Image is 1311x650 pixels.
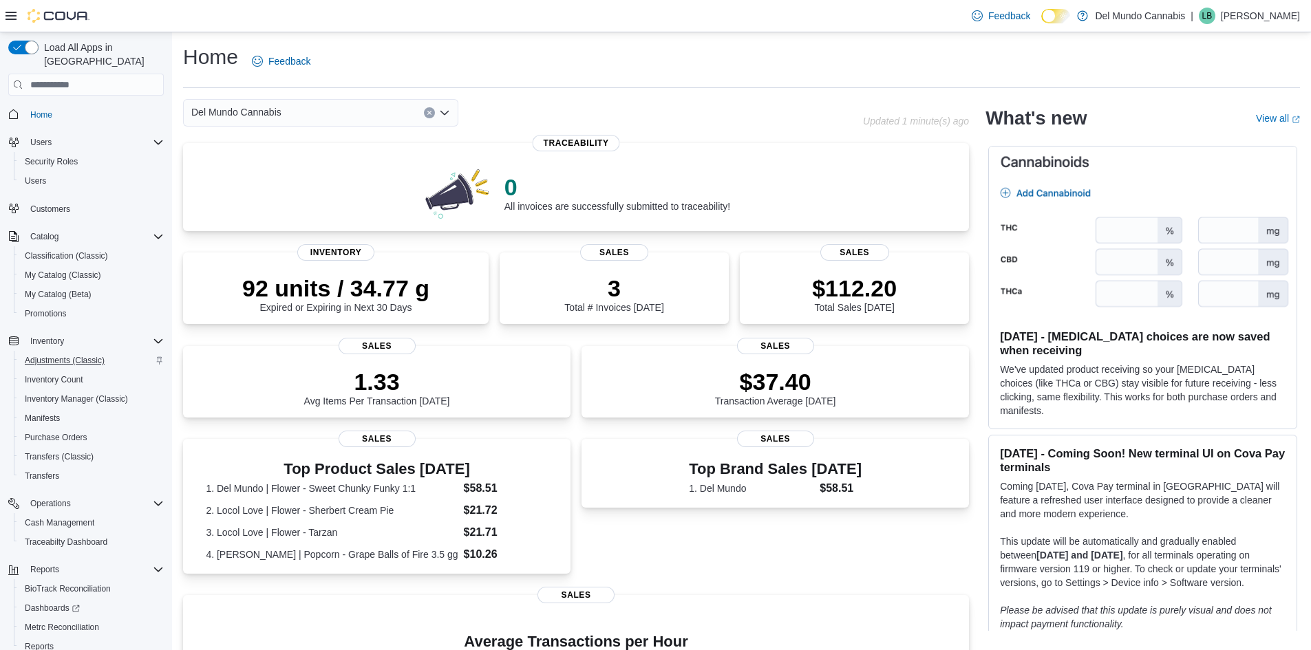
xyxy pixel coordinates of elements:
[3,133,169,152] button: Users
[19,514,164,531] span: Cash Management
[297,244,374,261] span: Inventory
[242,274,429,302] p: 92 units / 34.77 g
[19,371,164,388] span: Inventory Count
[19,534,113,550] a: Traceabilty Dashboard
[39,41,164,68] span: Load All Apps in [GEOGRAPHIC_DATA]
[14,171,169,191] button: Users
[19,352,164,369] span: Adjustments (Classic)
[30,204,70,215] span: Customers
[1041,23,1042,24] span: Dark Mode
[19,619,164,636] span: Metrc Reconciliation
[966,2,1036,30] a: Feedback
[422,165,493,220] img: 0
[1256,113,1300,124] a: View allExternal link
[30,137,52,148] span: Users
[19,468,65,484] a: Transfers
[19,286,97,303] a: My Catalog (Beta)
[19,448,99,465] a: Transfers (Classic)
[19,619,105,636] a: Metrc Reconciliation
[464,480,548,497] dd: $58.51
[812,274,897,313] div: Total Sales [DATE]
[25,107,58,123] a: Home
[246,47,316,75] a: Feedback
[14,532,169,552] button: Traceabilty Dashboard
[985,107,1087,129] h2: What's new
[715,368,836,396] p: $37.40
[30,498,71,509] span: Operations
[988,9,1030,23] span: Feedback
[25,374,83,385] span: Inventory Count
[3,104,169,124] button: Home
[304,368,450,396] p: 1.33
[1036,550,1122,561] strong: [DATE] and [DATE]
[30,336,64,347] span: Inventory
[19,267,107,283] a: My Catalog (Classic)
[19,600,85,616] a: Dashboards
[3,494,169,513] button: Operations
[464,546,548,563] dd: $10.26
[1221,8,1300,24] p: [PERSON_NAME]
[19,173,52,189] a: Users
[533,135,620,151] span: Traceability
[820,480,862,497] dd: $58.51
[25,603,80,614] span: Dashboards
[25,228,164,245] span: Catalog
[25,561,65,578] button: Reports
[183,43,238,71] h1: Home
[25,537,107,548] span: Traceabilty Dashboard
[19,514,100,531] a: Cash Management
[14,246,169,266] button: Classification (Classic)
[339,338,416,354] span: Sales
[3,199,169,219] button: Customers
[537,587,615,603] span: Sales
[206,461,547,477] h3: Top Product Sales [DATE]
[564,274,663,313] div: Total # Invoices [DATE]
[14,409,169,428] button: Manifests
[14,447,169,466] button: Transfers (Classic)
[19,305,164,322] span: Promotions
[19,600,164,616] span: Dashboards
[25,289,92,300] span: My Catalog (Beta)
[25,134,164,151] span: Users
[1000,329,1286,357] h3: [DATE] - [MEDICAL_DATA] choices are now saved when receiving
[19,267,164,283] span: My Catalog (Classic)
[464,502,548,519] dd: $21.72
[19,410,164,426] span: Manifests
[737,431,814,447] span: Sales
[1191,8,1193,24] p: |
[25,583,111,594] span: BioTrack Reconciliation
[689,481,814,495] dt: 1. Del Mundo
[206,548,458,561] dt: 4. [PERSON_NAME] | Popcorn - Grape Balls of Fire 3.5 gg
[14,598,169,618] a: Dashboards
[14,428,169,447] button: Purchase Orders
[439,107,450,118] button: Open list of options
[19,391,164,407] span: Inventory Manager (Classic)
[25,495,164,512] span: Operations
[14,618,169,637] button: Metrc Reconciliation
[19,468,164,484] span: Transfers
[14,351,169,370] button: Adjustments (Classic)
[304,368,450,407] div: Avg Items Per Transaction [DATE]
[25,105,164,122] span: Home
[14,285,169,304] button: My Catalog (Beta)
[25,432,87,443] span: Purchase Orders
[14,579,169,598] button: BioTrack Reconciliation
[1000,479,1286,521] p: Coming [DATE], Cova Pay terminal in [GEOGRAPHIC_DATA] will feature a refreshed user interface des...
[25,333,70,349] button: Inventory
[19,448,164,465] span: Transfers (Classic)
[19,153,164,170] span: Security Roles
[206,481,458,495] dt: 1. Del Mundo | Flower - Sweet Chunky Funky 1:1
[14,466,169,486] button: Transfers
[25,622,99,633] span: Metrc Reconciliation
[28,9,89,23] img: Cova
[30,109,52,120] span: Home
[25,134,57,151] button: Users
[25,495,76,512] button: Operations
[1095,8,1185,24] p: Del Mundo Cannabis
[14,152,169,171] button: Security Roles
[19,248,114,264] a: Classification (Classic)
[14,370,169,389] button: Inventory Count
[339,431,416,447] span: Sales
[30,231,58,242] span: Catalog
[25,201,76,217] a: Customers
